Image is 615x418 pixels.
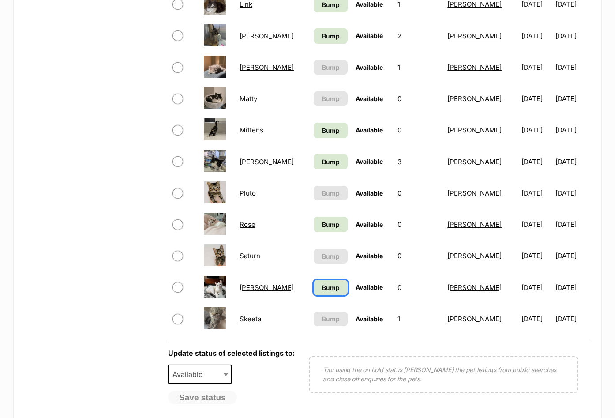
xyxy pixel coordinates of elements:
a: [PERSON_NAME] [447,315,502,323]
a: Bump [314,28,348,44]
td: [DATE] [555,209,592,240]
td: [DATE] [555,52,592,83]
a: [PERSON_NAME] [447,189,502,197]
td: 1 [394,52,443,83]
a: [PERSON_NAME] [447,158,502,166]
a: Pluto [240,189,256,197]
a: [PERSON_NAME] [447,252,502,260]
span: Bump [322,252,340,261]
td: [DATE] [555,241,592,271]
a: [PERSON_NAME] [447,126,502,134]
td: [DATE] [518,115,554,145]
td: [DATE] [555,304,592,334]
td: [DATE] [518,52,554,83]
span: Available [356,158,383,165]
label: Update status of selected listings to: [168,349,295,358]
a: Mittens [240,126,263,134]
a: Bump [314,154,348,169]
span: Bump [322,283,340,292]
td: 1 [394,304,443,334]
td: [DATE] [518,209,554,240]
a: Rose [240,220,255,229]
td: 0 [394,209,443,240]
td: [DATE] [518,83,554,114]
a: Skeeta [240,315,261,323]
a: [PERSON_NAME] [447,220,502,229]
td: [DATE] [555,115,592,145]
td: [DATE] [555,83,592,114]
span: Bump [322,188,340,198]
a: [PERSON_NAME] [447,283,502,292]
td: [DATE] [518,241,554,271]
a: Saturn [240,252,260,260]
span: Bump [322,31,340,41]
td: [DATE] [518,304,554,334]
button: Bump [314,249,348,264]
button: Save status [168,391,237,405]
td: [DATE] [518,178,554,208]
td: 2 [394,21,443,51]
p: Tip: using the on hold status [PERSON_NAME] the pet listings from public searches and close off e... [323,365,564,384]
td: 0 [394,272,443,303]
span: Available [356,221,383,228]
td: [DATE] [518,272,554,303]
td: 0 [394,241,443,271]
td: [DATE] [518,21,554,51]
a: [PERSON_NAME] [447,63,502,72]
td: 0 [394,83,443,114]
a: [PERSON_NAME] [240,158,294,166]
td: 0 [394,178,443,208]
a: [PERSON_NAME] [447,94,502,103]
span: Bump [322,94,340,103]
a: Bump [314,280,348,295]
td: [DATE] [518,147,554,177]
a: [PERSON_NAME] [447,32,502,40]
span: Available [356,95,383,102]
span: Available [356,0,383,8]
td: [DATE] [555,272,592,303]
span: Available [356,64,383,71]
span: Bump [322,220,340,229]
a: [PERSON_NAME] [240,32,294,40]
a: Matty [240,94,257,103]
td: [DATE] [555,21,592,51]
span: Available [356,252,383,260]
td: [DATE] [555,178,592,208]
a: Bump [314,123,348,138]
a: [PERSON_NAME] [240,63,294,72]
span: Bump [322,126,340,135]
span: Available [356,315,383,323]
button: Bump [314,60,348,75]
td: [DATE] [555,147,592,177]
td: 3 [394,147,443,177]
a: [PERSON_NAME] [240,283,294,292]
button: Bump [314,186,348,200]
span: Bump [322,314,340,324]
span: Bump [322,63,340,72]
a: Bump [314,217,348,232]
span: Available [168,365,232,384]
span: Available [356,283,383,291]
button: Bump [314,91,348,106]
span: Bump [322,157,340,166]
span: Available [356,32,383,39]
span: Available [356,189,383,197]
td: 0 [394,115,443,145]
span: Available [169,368,211,380]
button: Bump [314,312,348,326]
span: Available [356,126,383,134]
